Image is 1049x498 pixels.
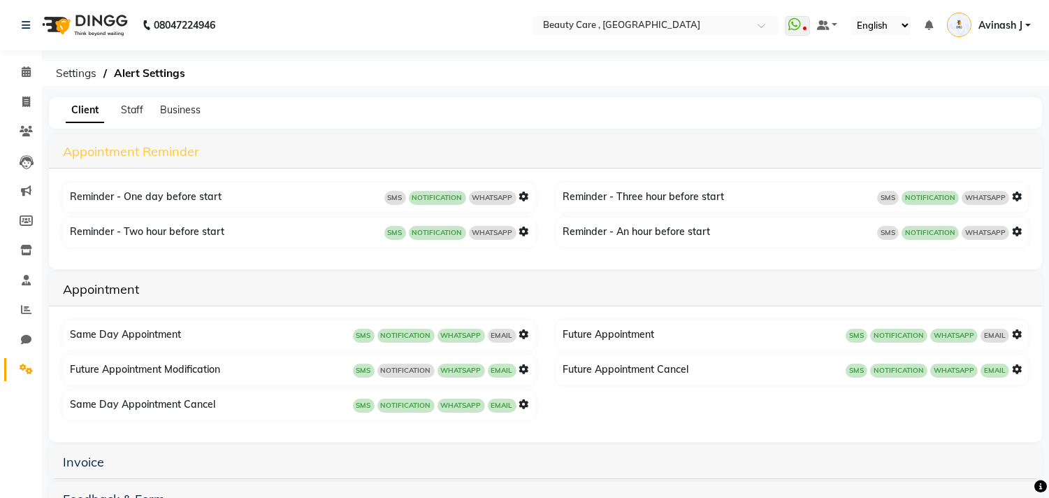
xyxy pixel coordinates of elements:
span: WHATSAPP [469,226,516,240]
span: NOTIFICATION [377,329,435,343]
span: SMS [877,226,899,240]
span: WHATSAPP [962,191,1009,205]
div: Future Appointment Cancel [560,359,1029,381]
span: SMS [846,329,867,343]
span: NOTIFICATION [870,364,927,378]
span: SMS [846,364,867,378]
span: SMS [353,399,375,413]
span: NOTIFICATION [870,329,927,343]
a: Invoice [63,454,104,470]
span: EMAIL [981,329,1009,343]
span: Client [66,98,104,123]
span: Avinash J [978,18,1022,33]
div: Reminder - Two hour before start [66,221,535,243]
span: WHATSAPP [930,329,978,343]
span: NOTIFICATION [377,399,435,413]
div: Reminder - An hour before start [560,221,1029,243]
span: NOTIFICATION [409,226,466,240]
span: NOTIFICATION [902,226,959,240]
span: Staff [121,104,143,116]
div: Future Appointment Modification [66,359,535,381]
a: Appointment Reminder [63,143,199,159]
div: Same Day Appointment [66,324,535,346]
span: EMAIL [981,364,1009,378]
span: SMS [353,364,375,378]
a: Appointment [63,281,139,297]
div: Reminder - One day before start [66,186,535,208]
span: EMAIL [488,329,516,343]
span: NOTIFICATION [409,191,466,205]
div: Future Appointment [560,324,1029,346]
span: WHATSAPP [437,399,485,413]
span: SMS [877,191,899,205]
b: 08047224946 [154,6,215,45]
span: WHATSAPP [437,329,485,343]
span: WHATSAPP [437,364,485,378]
span: SMS [353,329,375,343]
span: Business [160,104,201,116]
span: WHATSAPP [962,226,1009,240]
span: EMAIL [488,399,516,413]
span: WHATSAPP [469,191,516,205]
span: Alert Settings [107,61,192,86]
span: NOTIFICATION [377,364,435,378]
span: SMS [384,226,406,240]
span: WHATSAPP [930,364,978,378]
span: EMAIL [488,364,516,378]
div: Reminder - Three hour before start [560,186,1029,208]
span: Settings [49,61,103,86]
img: logo [36,6,131,45]
span: NOTIFICATION [902,191,959,205]
span: SMS [384,191,406,205]
div: Same Day Appointment Cancel [66,394,535,416]
img: Avinash J [947,13,971,37]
